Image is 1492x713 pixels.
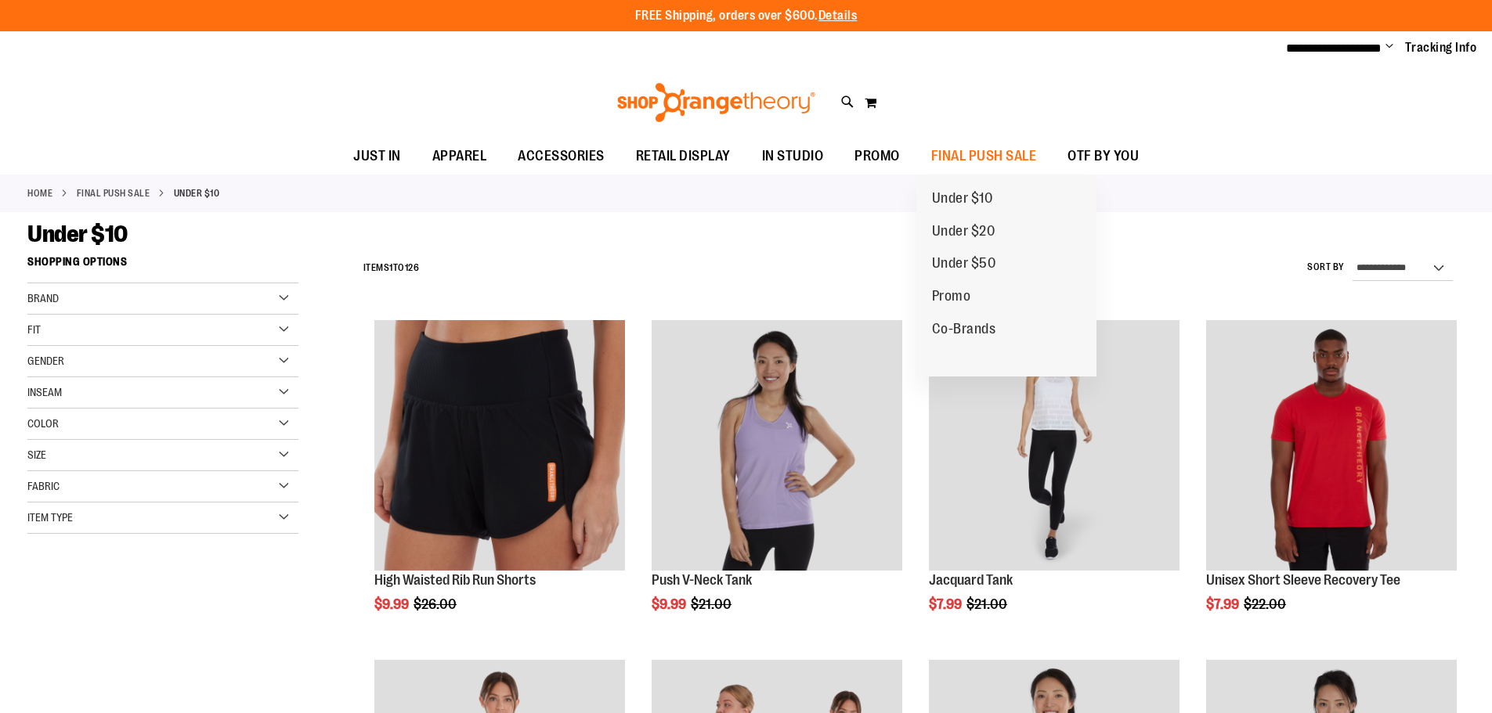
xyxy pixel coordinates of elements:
span: Under $10 [932,190,993,210]
span: $21.00 [966,596,1010,612]
span: Inseam [27,386,62,398]
img: Product image for Push V-Neck Tank [652,320,902,571]
a: FINAL PUSH SALE [77,186,150,200]
span: ACCESSORIES [518,139,605,174]
span: RETAIL DISPLAY [636,139,731,174]
span: Size [27,448,46,461]
strong: Under $10 [174,186,220,200]
span: Item Type [27,511,73,524]
span: $22.00 [1244,596,1288,612]
span: Gender [27,355,64,367]
a: Push V-Neck Tank [652,572,752,588]
span: Fabric [27,480,60,492]
span: Co-Brands [932,321,996,340]
div: product [1198,312,1465,652]
a: Product image for Push V-Neck Tank [652,320,902,573]
span: APPAREL [432,139,487,174]
span: FINAL PUSH SALE [931,139,1037,174]
a: High Waisted Rib Run Shorts [374,320,625,573]
span: OTF BY YOU [1068,139,1139,174]
a: Tracking Info [1405,39,1477,56]
a: Product image for Unisex Short Sleeve Recovery Tee [1206,320,1457,573]
span: Under $50 [932,255,996,275]
img: Product image for Unisex Short Sleeve Recovery Tee [1206,320,1457,571]
span: Color [27,417,59,430]
a: Front view of Jacquard Tank [929,320,1180,573]
p: FREE Shipping, orders over $600. [635,7,858,25]
strong: Shopping Options [27,248,298,283]
a: Home [27,186,52,200]
h2: Items to [363,256,420,280]
div: product [921,312,1187,652]
span: Under $20 [932,223,995,243]
img: Front view of Jacquard Tank [929,320,1180,571]
span: Promo [932,288,971,308]
span: JUST IN [353,139,401,174]
span: IN STUDIO [762,139,824,174]
span: $21.00 [691,596,734,612]
a: Unisex Short Sleeve Recovery Tee [1206,572,1400,588]
span: $7.99 [1206,596,1241,612]
img: Shop Orangetheory [615,83,818,122]
div: product [367,312,633,652]
a: Details [818,9,858,23]
a: Jacquard Tank [929,572,1013,588]
div: product [644,312,910,652]
img: High Waisted Rib Run Shorts [374,320,625,571]
span: $9.99 [374,596,411,612]
label: Sort By [1307,261,1345,274]
span: Under $10 [27,221,128,247]
button: Account menu [1385,40,1393,56]
span: Fit [27,323,41,336]
span: $7.99 [929,596,964,612]
span: Brand [27,292,59,304]
a: High Waisted Rib Run Shorts [374,572,536,588]
span: PROMO [854,139,900,174]
span: $9.99 [652,596,688,612]
span: $26.00 [414,596,459,612]
span: 126 [405,262,420,273]
span: 1 [389,262,393,273]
